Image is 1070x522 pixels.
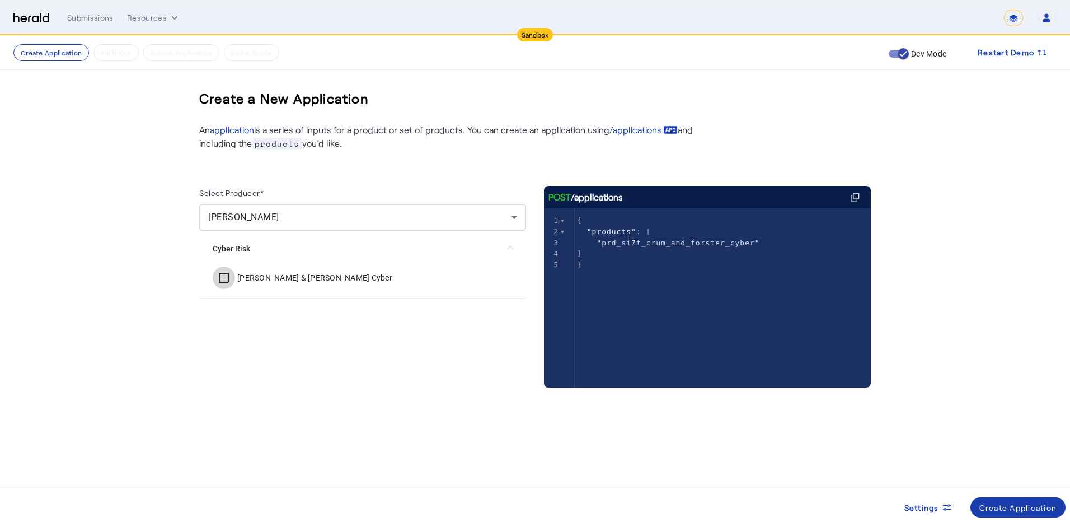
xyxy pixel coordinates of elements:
div: Cyber Risk [199,267,526,298]
span: Restart Demo [978,46,1034,59]
button: Fill it Out [93,44,138,61]
div: Sandbox [517,28,553,41]
div: 2 [544,226,560,237]
button: Resources dropdown menu [127,12,180,24]
herald-code-block: /applications [544,186,871,365]
img: Herald Logo [13,13,49,24]
label: Select Producer* [199,188,264,198]
h3: Create a New Application [199,81,369,116]
div: 4 [544,248,560,259]
span: } [577,260,582,269]
span: ] [577,249,582,258]
button: Restart Demo [969,43,1057,63]
label: [PERSON_NAME] & [PERSON_NAME] Cyber [235,272,392,283]
mat-expansion-panel-header: Cyber Risk [199,231,526,267]
div: Create Application [979,502,1057,514]
a: application [210,124,254,135]
button: Settings [895,497,961,518]
p: An is a series of inputs for a product or set of products. You can create an application using an... [199,123,703,150]
mat-panel-title: Cyber Risk [213,243,499,255]
a: /applications [609,123,678,137]
span: : [ [577,227,651,236]
label: Dev Mode [909,48,946,59]
button: Submit Application [143,44,219,61]
span: "products" [587,227,636,236]
button: Create Application [970,497,1066,518]
span: "prd_si7t_crum_and_forster_cyber" [597,239,759,247]
button: Create Application [13,44,89,61]
div: 5 [544,259,560,271]
div: 3 [544,237,560,249]
div: Submissions [67,12,114,24]
button: Get A Quote [224,44,279,61]
span: products [252,138,302,150]
span: { [577,216,582,225]
div: 1 [544,215,560,226]
span: Settings [904,502,939,514]
div: /applications [548,190,623,204]
span: [PERSON_NAME] [208,212,279,222]
span: POST [548,190,571,204]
